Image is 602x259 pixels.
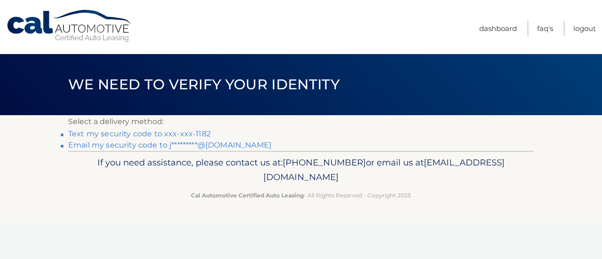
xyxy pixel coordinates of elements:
[537,21,553,36] a: FAQ's
[68,76,340,93] span: We need to verify your identity
[68,141,271,149] a: Email my security code to j*********@[DOMAIN_NAME]
[573,21,596,36] a: Logout
[283,157,366,168] span: [PHONE_NUMBER]
[74,190,528,200] p: - All Rights Reserved - Copyright 2025
[191,192,304,199] strong: Cal Automotive Certified Auto Leasing
[68,115,534,128] p: Select a delivery method:
[74,155,528,185] p: If you need assistance, please contact us at: or email us at
[68,129,211,138] a: Text my security code to xxx-xxx-1182
[479,21,517,36] a: Dashboard
[6,9,133,43] a: Cal Automotive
